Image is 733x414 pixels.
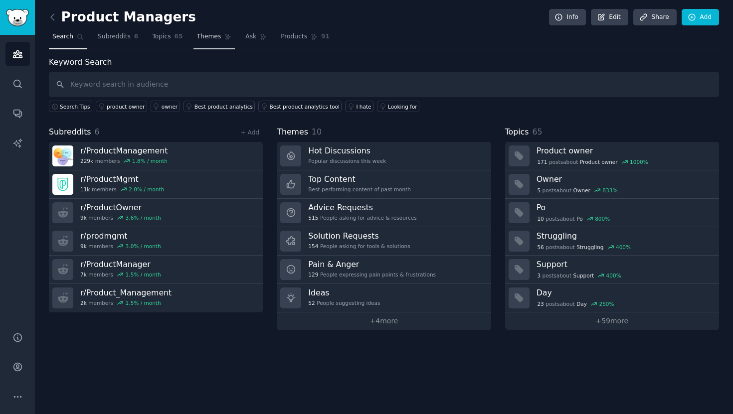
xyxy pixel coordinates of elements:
[573,187,590,194] span: Owner
[277,126,308,138] span: Themes
[537,243,632,252] div: post s about
[537,231,712,241] h3: Struggling
[388,103,417,110] div: Looking for
[505,126,529,138] span: Topics
[356,103,371,110] div: I hate
[96,101,147,112] a: product owner
[269,103,339,110] div: Best product analytics tool
[258,101,342,112] a: Best product analytics tool
[308,186,411,193] div: Best-performing content of past month
[277,29,333,49] a: Products91
[126,243,161,250] div: 3.0 % / month
[505,142,719,170] a: Product owner171postsaboutProduct owner1000%
[537,186,618,195] div: post s about
[49,126,91,138] span: Subreddits
[197,32,221,41] span: Themes
[194,103,253,110] div: Best product analytics
[129,186,164,193] div: 2.0 % / month
[107,103,145,110] div: product owner
[537,271,622,280] div: post s about
[80,157,168,164] div: members
[595,215,610,222] div: 800 %
[591,9,628,26] a: Edit
[308,243,318,250] span: 154
[599,300,614,307] div: 250 %
[537,300,544,307] span: 23
[162,103,178,110] div: owner
[49,256,263,284] a: r/ProductManager7kmembers1.5% / month
[149,29,186,49] a: Topics65
[242,29,270,49] a: Ask
[80,186,164,193] div: members
[277,227,491,256] a: Solution Requests154People asking for tools & solutions
[505,312,719,330] a: +59more
[49,227,263,256] a: r/prodmgmt9kmembers3.0% / month
[573,272,594,279] span: Support
[49,57,112,67] label: Keyword Search
[80,287,172,298] h3: r/ Product_Management
[308,259,436,270] h3: Pain & Anger
[49,199,263,227] a: r/ProductOwner9kmembers3.6% / month
[505,199,719,227] a: Po10postsaboutPo800%
[606,272,621,279] div: 400 %
[616,244,631,251] div: 400 %
[49,170,263,199] a: r/ProductMgmt11kmembers2.0% / month
[126,271,161,278] div: 1.5 % / month
[80,259,161,270] h3: r/ ProductManager
[630,158,648,165] div: 1000 %
[580,158,618,165] span: Product owner
[52,174,73,195] img: ProductMgmt
[95,127,100,137] span: 6
[308,243,410,250] div: People asking for tools & solutions
[576,244,603,251] span: Struggling
[49,9,196,25] h2: Product Managers
[49,101,92,112] button: Search Tips
[49,284,263,312] a: r/Product_Management2kmembers1.5% / month
[377,101,419,112] a: Looking for
[308,157,386,164] div: Popular discussions this week
[80,243,161,250] div: members
[80,231,161,241] h3: r/ prodmgmt
[152,32,171,41] span: Topics
[537,202,712,213] h3: Po
[193,29,235,49] a: Themes
[537,158,547,165] span: 171
[80,299,87,306] span: 2k
[308,174,411,184] h3: Top Content
[80,174,164,184] h3: r/ ProductMgmt
[240,129,259,136] a: + Add
[80,157,93,164] span: 229k
[245,32,256,41] span: Ask
[576,215,582,222] span: Po
[505,256,719,284] a: Support3postsaboutSupport400%
[80,243,87,250] span: 9k
[308,271,318,278] span: 129
[49,142,263,170] a: r/ProductManagement229kmembers1.8% / month
[549,9,586,26] a: Info
[98,32,131,41] span: Subreddits
[281,32,307,41] span: Products
[277,199,491,227] a: Advice Requests515People asking for advice & resources
[126,214,161,221] div: 3.6 % / month
[505,170,719,199] a: Owner5postsaboutOwner833%
[60,103,90,110] span: Search Tips
[308,299,380,306] div: People suggesting ideas
[576,300,587,307] span: Day
[151,101,180,112] a: owner
[49,72,719,97] input: Keyword search in audience
[6,9,29,26] img: GummySearch logo
[80,186,90,193] span: 11k
[505,227,719,256] a: Struggling56postsaboutStruggling400%
[80,299,172,306] div: members
[49,29,87,49] a: Search
[537,287,712,298] h3: Day
[308,145,386,156] h3: Hot Discussions
[277,170,491,199] a: Top ContentBest-performing content of past month
[134,32,139,41] span: 6
[321,32,330,41] span: 91
[308,271,436,278] div: People expressing pain points & frustrations
[312,127,322,137] span: 10
[80,271,87,278] span: 7k
[532,127,542,137] span: 65
[537,174,712,184] h3: Owner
